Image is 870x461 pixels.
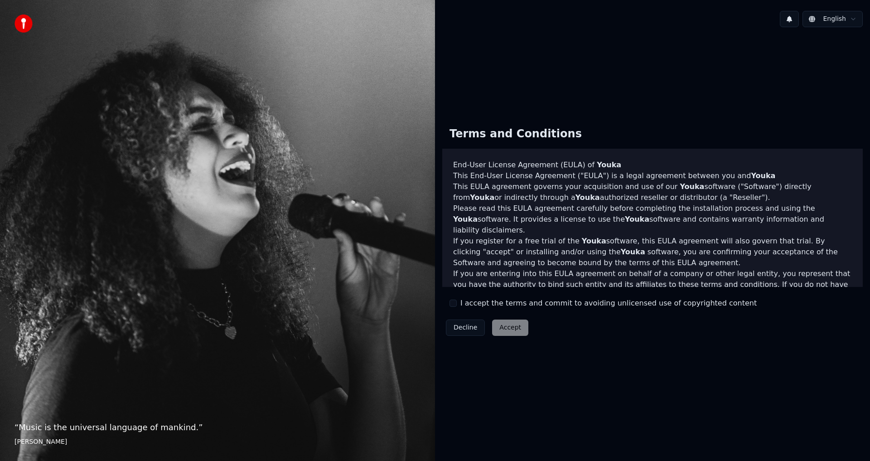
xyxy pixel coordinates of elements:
[14,15,33,33] img: youka
[621,247,645,256] span: Youka
[453,236,852,268] p: If you register for a free trial of the software, this EULA agreement will also govern that trial...
[625,215,649,223] span: Youka
[460,298,757,309] label: I accept the terms and commit to avoiding unlicensed use of copyrighted content
[453,268,852,312] p: If you are entering into this EULA agreement on behalf of a company or other legal entity, you re...
[680,182,704,191] span: Youka
[453,203,852,236] p: Please read this EULA agreement carefully before completing the installation process and using th...
[582,237,606,245] span: Youka
[442,120,589,149] div: Terms and Conditions
[470,193,494,202] span: Youka
[575,193,600,202] span: Youka
[453,181,852,203] p: This EULA agreement governs your acquisition and use of our software ("Software") directly from o...
[14,437,420,446] footer: [PERSON_NAME]
[597,160,621,169] span: Youka
[14,421,420,434] p: “ Music is the universal language of mankind. ”
[453,215,478,223] span: Youka
[453,160,852,170] h3: End-User License Agreement (EULA) of
[446,320,485,336] button: Decline
[751,171,775,180] span: Youka
[453,170,852,181] p: This End-User License Agreement ("EULA") is a legal agreement between you and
